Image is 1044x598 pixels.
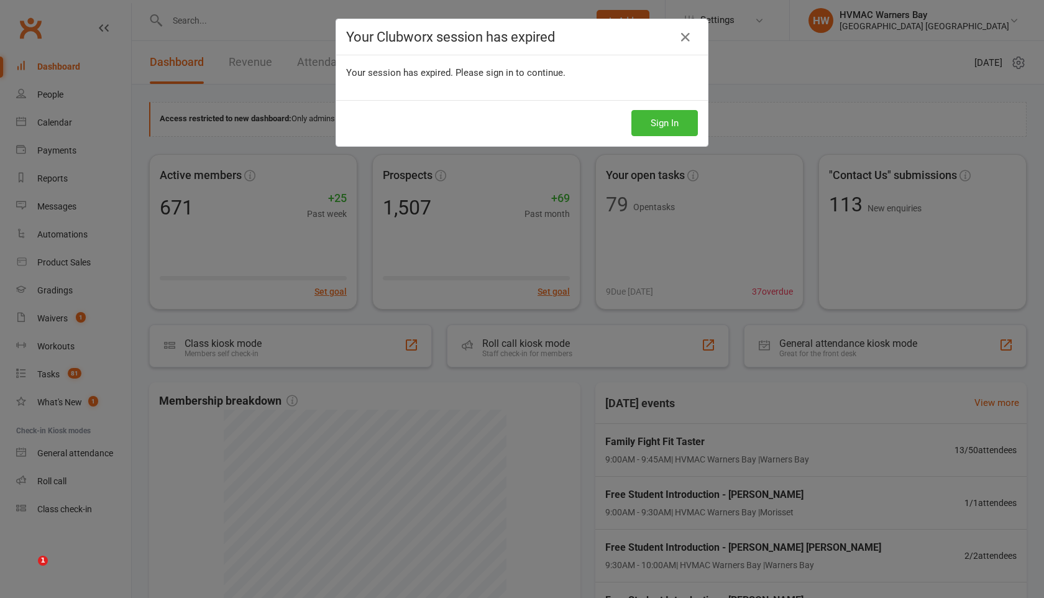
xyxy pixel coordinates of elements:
[12,556,42,586] iframe: Intercom live chat
[675,27,695,47] a: Close
[38,556,48,566] span: 1
[631,110,698,136] button: Sign In
[346,67,565,78] span: Your session has expired. Please sign in to continue.
[346,29,698,45] h4: Your Clubworx session has expired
